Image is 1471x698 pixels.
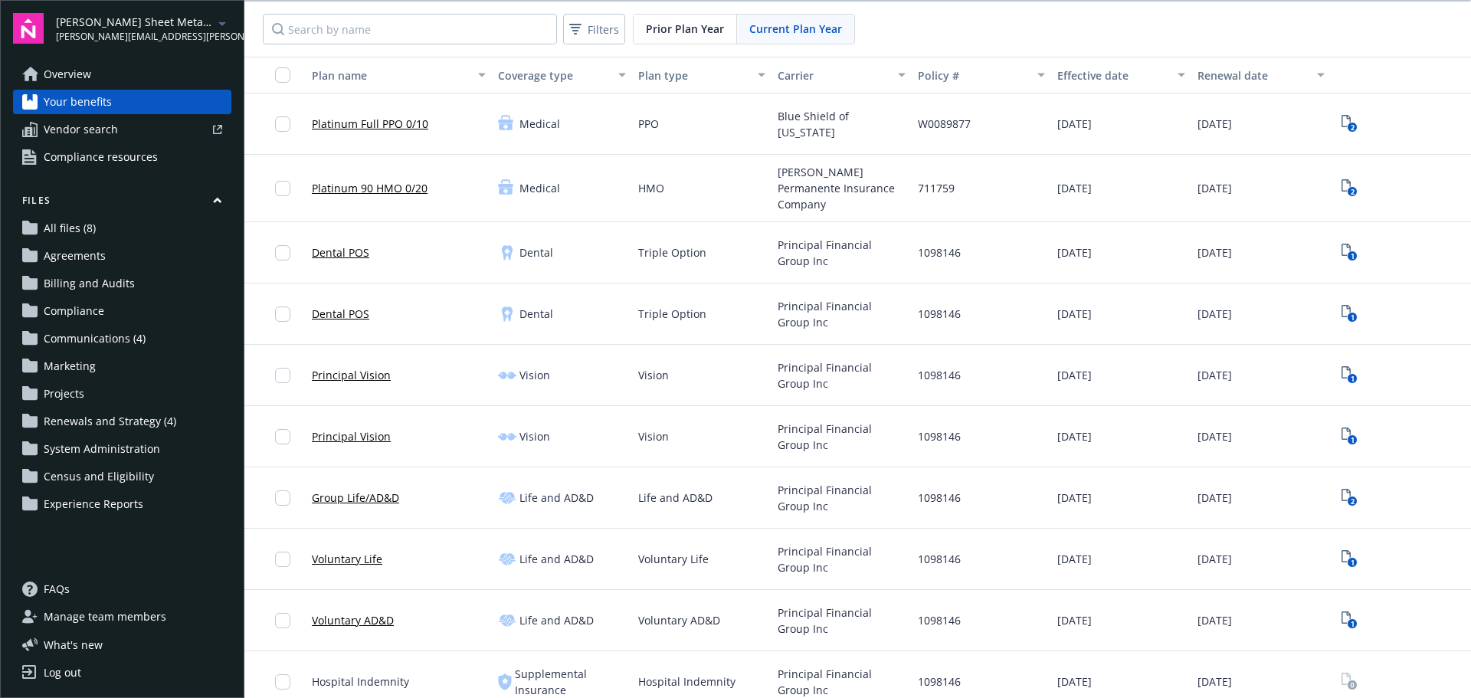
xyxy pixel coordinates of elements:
[44,117,118,142] span: Vendor search
[275,245,290,261] input: Toggle Row Selected
[1350,123,1354,133] text: 2
[13,244,231,268] a: Agreements
[13,437,231,461] a: System Administration
[918,428,961,444] span: 1098146
[312,490,399,506] a: Group Life/AD&D
[778,67,889,84] div: Carrier
[498,67,609,84] div: Coverage type
[515,666,626,698] span: Supplemental Insurance
[13,382,231,406] a: Projects
[1337,112,1361,136] a: View Plan Documents
[1057,428,1092,444] span: [DATE]
[1337,241,1361,265] span: View Plan Documents
[1057,67,1168,84] div: Effective date
[312,180,428,196] a: Platinum 90 HMO 0/20
[519,551,594,567] span: Life and AD&D
[312,244,369,261] a: Dental POS
[13,354,231,378] a: Marketing
[13,637,127,653] button: What's new
[1337,486,1361,510] a: View Plan Documents
[918,306,961,322] span: 1098146
[1337,670,1361,694] span: View Plan Documents
[1057,116,1092,132] span: [DATE]
[918,244,961,261] span: 1098146
[275,181,290,196] input: Toggle Row Selected
[213,14,231,32] a: arrowDropDown
[1350,435,1354,445] text: 1
[312,67,469,84] div: Plan name
[918,551,961,567] span: 1098146
[638,116,659,132] span: PPO
[312,673,409,690] span: Hospital Indemnity
[44,354,96,378] span: Marketing
[1337,176,1361,201] a: View Plan Documents
[638,306,706,322] span: Triple Option
[312,428,391,444] a: Principal Vision
[492,57,632,93] button: Coverage type
[56,14,213,30] span: [PERSON_NAME] Sheet Metal, Inc.
[13,409,231,434] a: Renewals and Strategy (4)
[1350,558,1354,568] text: 1
[1197,673,1232,690] span: [DATE]
[632,57,772,93] button: Plan type
[44,90,112,114] span: Your benefits
[749,21,842,37] span: Current Plan Year
[1197,367,1232,383] span: [DATE]
[778,482,906,514] span: Principal Financial Group Inc
[918,67,1029,84] div: Policy #
[1337,302,1361,326] a: View Plan Documents
[1350,187,1354,197] text: 2
[13,145,231,169] a: Compliance resources
[312,551,382,567] a: Voluntary Life
[263,14,557,44] input: Search by name
[1197,244,1232,261] span: [DATE]
[44,299,104,323] span: Compliance
[275,67,290,83] input: Select all
[1051,57,1191,93] button: Effective date
[44,464,154,489] span: Census and Eligibility
[912,57,1052,93] button: Policy #
[13,62,231,87] a: Overview
[772,57,912,93] button: Carrier
[1337,547,1361,572] a: View Plan Documents
[918,116,971,132] span: W0089877
[13,271,231,296] a: Billing and Audits
[306,57,492,93] button: Plan name
[1337,608,1361,633] a: View Plan Documents
[44,271,135,296] span: Billing and Audits
[638,244,706,261] span: Triple Option
[44,492,143,516] span: Experience Reports
[312,367,391,383] a: Principal Vision
[519,367,550,383] span: Vision
[13,605,231,629] a: Manage team members
[1197,180,1232,196] span: [DATE]
[1057,180,1092,196] span: [DATE]
[275,490,290,506] input: Toggle Row Selected
[588,21,619,38] span: Filters
[1057,306,1092,322] span: [DATE]
[13,326,231,351] a: Communications (4)
[44,637,103,653] span: What ' s new
[1197,490,1232,506] span: [DATE]
[44,605,166,629] span: Manage team members
[275,306,290,322] input: Toggle Row Selected
[778,605,906,637] span: Principal Financial Group Inc
[1197,116,1232,132] span: [DATE]
[312,116,428,132] a: Platinum Full PPO 0/10
[1057,367,1092,383] span: [DATE]
[519,116,560,132] span: Medical
[638,612,720,628] span: Voluntary AD&D
[1350,619,1354,629] text: 1
[13,492,231,516] a: Experience Reports
[519,428,550,444] span: Vision
[1337,363,1361,388] a: View Plan Documents
[44,216,96,241] span: All files (8)
[312,612,394,628] a: Voluntary AD&D
[13,299,231,323] a: Compliance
